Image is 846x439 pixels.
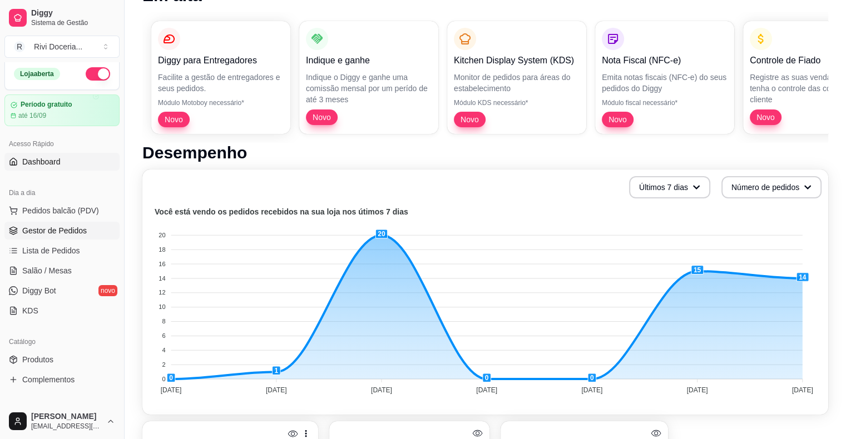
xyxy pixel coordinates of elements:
[456,114,483,125] span: Novo
[159,261,165,267] tspan: 16
[159,232,165,238] tspan: 20
[31,412,102,422] span: [PERSON_NAME]
[162,361,165,368] tspan: 2
[4,153,120,171] a: Dashboard
[4,135,120,153] div: Acesso Rápido
[4,4,120,31] a: DiggySistema de Gestão
[4,408,120,435] button: [PERSON_NAME][EMAIL_ADDRESS][DOMAIN_NAME]
[306,54,432,67] p: Indique e ganhe
[86,67,110,81] button: Alterar Status
[159,303,165,310] tspan: 10
[142,143,828,163] h1: Desempenho
[266,386,287,394] tspan: [DATE]
[604,114,631,125] span: Novo
[476,386,497,394] tspan: [DATE]
[4,282,120,300] a: Diggy Botnovo
[34,41,82,52] div: Rivi Doceria ...
[162,318,165,325] tspan: 8
[454,72,580,94] p: Monitor de pedidos para áreas do estabelecimento
[454,54,580,67] p: Kitchen Display System (KDS)
[22,265,72,276] span: Salão / Mesas
[151,21,290,134] button: Diggy para EntregadoresFacilite a gestão de entregadores e seus pedidos.Módulo Motoboy necessário...
[22,374,75,385] span: Complementos
[22,205,99,216] span: Pedidos balcão (PDV)
[162,347,165,353] tspan: 4
[158,54,284,67] p: Diggy para Entregadores
[308,112,335,123] span: Novo
[299,21,438,134] button: Indique e ganheIndique o Diggy e ganhe uma comissão mensal por um perído de até 3 mesesNovo
[4,262,120,280] a: Salão / Mesas
[371,386,392,394] tspan: [DATE]
[454,98,580,107] p: Módulo KDS necessário*
[158,98,284,107] p: Módulo Motoboy necessário*
[602,72,728,94] p: Emita notas fiscais (NFC-e) do seus pedidos do Diggy
[18,111,46,120] article: até 16/09
[22,156,61,167] span: Dashboard
[721,176,822,198] button: Número de pedidos
[22,354,53,365] span: Produtos
[4,202,120,219] button: Pedidos balcão (PDV)
[14,41,25,52] span: R
[162,332,165,339] tspan: 6
[31,422,102,431] span: [EMAIL_ADDRESS][DOMAIN_NAME]
[161,386,182,394] tspan: [DATE]
[158,72,284,94] p: Facilite a gestão de entregadores e seus pedidos.
[447,21,586,134] button: Kitchen Display System (KDS)Monitor de pedidos para áreas do estabelecimentoMódulo KDS necessário...
[31,18,115,27] span: Sistema de Gestão
[22,305,38,316] span: KDS
[22,285,56,296] span: Diggy Bot
[752,112,779,123] span: Novo
[22,225,87,236] span: Gestor de Pedidos
[4,184,120,202] div: Dia a dia
[4,351,120,368] a: Produtos
[4,242,120,260] a: Lista de Pedidos
[4,302,120,320] a: KDS
[595,21,734,134] button: Nota Fiscal (NFC-e)Emita notas fiscais (NFC-e) do seus pedidos do DiggyMódulo fiscal necessário*Novo
[31,8,115,18] span: Diggy
[155,207,408,216] text: Você está vendo os pedidos recebidos na sua loja nos útimos 7 dias
[22,245,80,256] span: Lista de Pedidos
[4,94,120,126] a: Período gratuitoaté 16/09
[4,333,120,351] div: Catálogo
[602,98,728,107] p: Módulo fiscal necessário*
[21,101,72,109] article: Período gratuito
[159,246,165,253] tspan: 18
[581,386,602,394] tspan: [DATE]
[4,36,120,58] button: Select a team
[14,68,60,80] div: Loja aberta
[602,54,728,67] p: Nota Fiscal (NFC-e)
[306,72,432,105] p: Indique o Diggy e ganhe uma comissão mensal por um perído de até 3 meses
[792,386,813,394] tspan: [DATE]
[629,176,710,198] button: Últimos 7 dias
[159,275,165,282] tspan: 14
[4,371,120,388] a: Complementos
[4,222,120,240] a: Gestor de Pedidos
[687,386,708,394] tspan: [DATE]
[159,289,165,296] tspan: 12
[162,376,165,382] tspan: 0
[160,114,187,125] span: Novo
